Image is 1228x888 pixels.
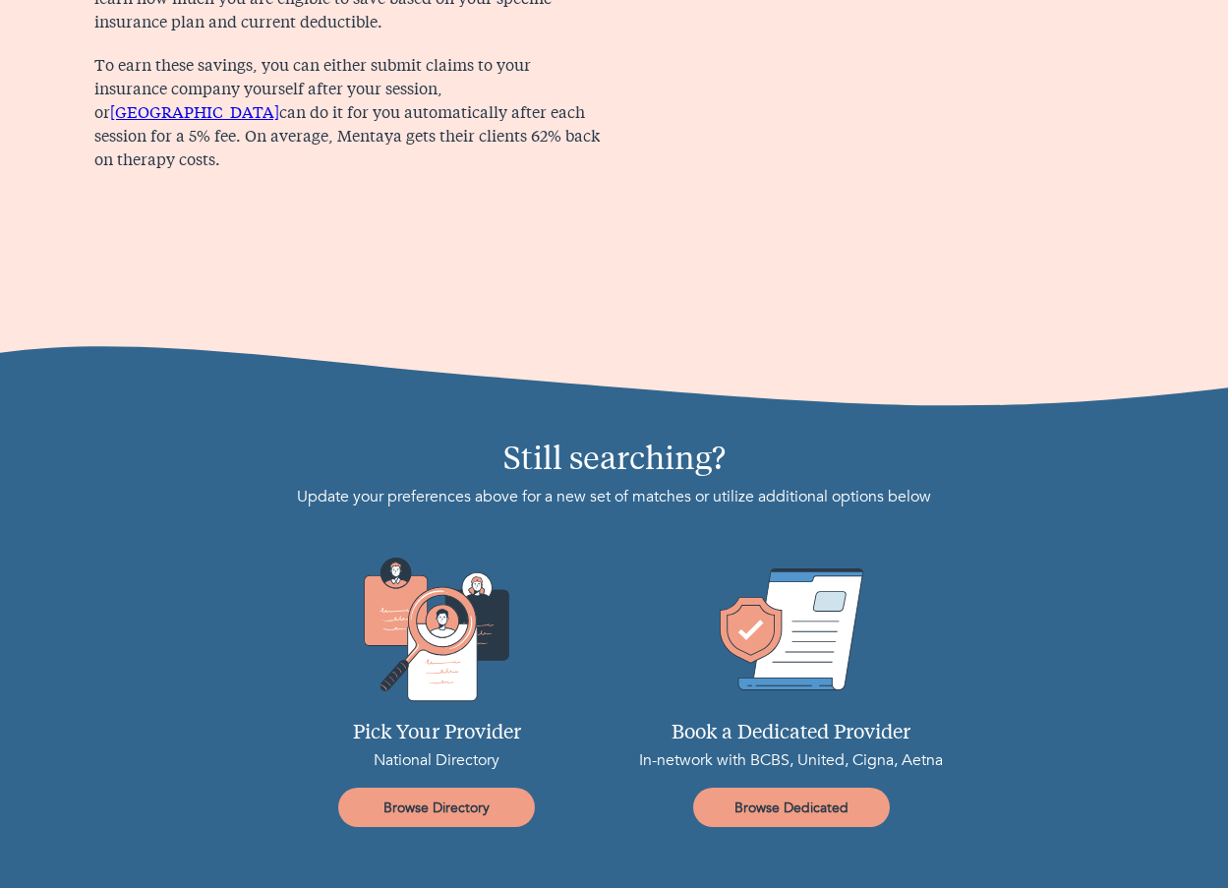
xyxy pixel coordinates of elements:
p: Book a Dedicated Provider [614,719,968,748]
span: Browse Dedicated [701,799,882,817]
p: Still searching? [189,438,1039,485]
img: Dedicated [614,556,968,703]
p: National Directory [260,748,614,772]
a: [GEOGRAPHIC_DATA] [110,106,279,122]
img: Pick your matches [260,556,614,703]
a: Browse Dedicated [693,788,890,827]
p: Update your preferences above for a new set of matches or utilize additional options below [189,485,1039,508]
p: In-network with BCBS, United, Cigna, Aetna [614,748,968,772]
p: To earn these savings, you can either submit claims to your insurance company yourself after your... [94,55,603,173]
span: Browse Directory [346,799,527,817]
p: Pick Your Provider [260,719,614,748]
a: Browse Directory [338,788,535,827]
